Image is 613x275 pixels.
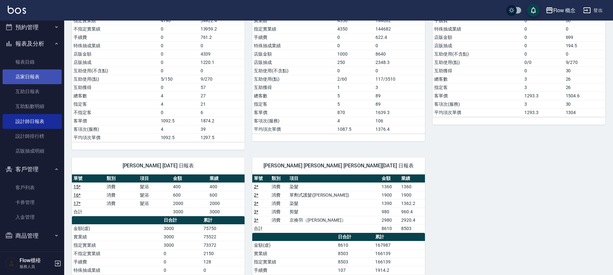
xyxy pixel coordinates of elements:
[523,92,564,100] td: 1293.3
[288,208,380,216] td: 剪髮
[252,117,336,125] td: 客項次(服務)
[252,249,336,258] td: 實業績
[159,16,199,25] td: 4190
[336,100,374,108] td: 5
[138,174,171,183] th: 項目
[138,199,171,208] td: 髮浴
[374,249,425,258] td: 166139
[199,133,245,142] td: 1297.5
[159,100,199,108] td: 4
[202,249,245,258] td: 2150
[252,125,336,133] td: 平均項次單價
[199,41,245,50] td: 0
[564,33,605,41] td: 699
[72,100,159,108] td: 指定客
[543,4,578,17] button: Flow 概念
[270,199,288,208] td: 消費
[199,100,245,108] td: 21
[199,75,245,83] td: 9/270
[159,108,199,117] td: 0
[252,16,336,25] td: 實業績
[374,100,425,108] td: 89
[336,50,374,58] td: 1000
[433,50,523,58] td: 互助使用(不含點)
[523,108,564,117] td: 1293.3
[523,41,564,50] td: 0
[72,25,159,33] td: 不指定實業績
[208,208,245,216] td: 3000
[564,100,605,108] td: 30
[72,266,162,274] td: 特殊抽成業績
[199,92,245,100] td: 27
[252,50,336,58] td: 店販金額
[260,163,417,169] span: [PERSON_NAME] [PERSON_NAME] [PERSON_NAME][DATE] 日報表
[433,83,523,92] td: 指定客
[199,16,245,25] td: 34922.4
[3,180,62,195] a: 客戶列表
[581,4,605,16] button: 登出
[288,216,380,224] td: 京喚羽（[PERSON_NAME]）
[3,69,62,84] a: 店家日報表
[3,129,62,144] a: 設計師排行榜
[336,258,374,266] td: 8503
[336,125,374,133] td: 1087.5
[374,258,425,266] td: 166139
[252,75,336,83] td: 互助使用(點)
[72,241,162,249] td: 指定實業績
[252,33,336,41] td: 手續費
[400,224,425,233] td: 8503
[171,191,208,199] td: 600
[105,199,138,208] td: 消費
[3,210,62,225] a: 入金管理
[380,224,400,233] td: 8610
[564,41,605,50] td: 194.5
[252,266,336,274] td: 手續費
[564,67,605,75] td: 30
[374,50,425,58] td: 8640
[202,266,245,274] td: 0
[523,58,564,67] td: 0/0
[270,182,288,191] td: 消費
[171,208,208,216] td: 3000
[288,191,380,199] td: 單劑式護髮([PERSON_NAME])
[374,41,425,50] td: 0
[202,233,245,241] td: 75522
[380,216,400,224] td: 2980
[8,6,26,14] img: Logo
[199,125,245,133] td: 39
[162,224,202,233] td: 3000
[288,199,380,208] td: 染髮
[162,266,202,274] td: 0
[288,174,380,183] th: 項目
[162,241,202,249] td: 3000
[336,266,374,274] td: 107
[564,58,605,67] td: 9/270
[159,117,199,125] td: 1092.5
[208,191,245,199] td: 600
[72,92,159,100] td: 總客數
[199,25,245,33] td: 13959.2
[159,92,199,100] td: 4
[288,182,380,191] td: 染髮
[336,108,374,117] td: 870
[374,125,425,133] td: 1376.4
[72,117,159,125] td: 客單價
[380,182,400,191] td: 1360
[380,208,400,216] td: 980
[159,58,199,67] td: 0
[336,58,374,67] td: 250
[433,92,523,100] td: 客單價
[199,58,245,67] td: 1220.1
[20,257,52,264] h5: Flow櫃檯
[202,241,245,249] td: 73372
[433,108,523,117] td: 平均項次單價
[252,100,336,108] td: 指定客
[199,117,245,125] td: 1874.2
[72,133,159,142] td: 平均項次單價
[80,163,237,169] span: [PERSON_NAME] [DATE] 日報表
[159,83,199,92] td: 0
[564,16,605,25] td: 66
[523,83,564,92] td: 3
[202,258,245,266] td: 128
[523,33,564,41] td: 0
